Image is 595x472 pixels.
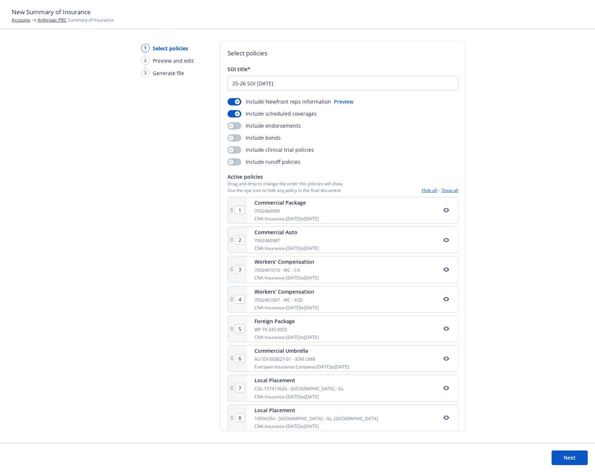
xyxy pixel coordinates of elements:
[141,44,150,53] div: 1
[254,394,344,400] div: CNA Insurance - [DATE] to [DATE]
[422,187,458,193] div: -
[227,49,458,58] h2: Select policies
[254,364,349,370] div: Everspan Insurance Company - [DATE] to [DATE]
[254,216,319,222] div: CNA Insurance - [DATE] to [DATE]
[254,406,378,414] div: Local Placement
[227,227,458,253] div: Commercial Auto7092460987CNA Insurance-[DATE]to[DATE]
[254,305,319,311] div: CNA Insurance - [DATE] to [DATE]
[254,258,319,266] div: Workers' Compensation
[254,288,319,295] div: Workers' Compensation
[153,45,188,52] span: Select policies
[227,158,300,166] div: Include runoff policies
[227,256,458,283] div: Workers' Compensation7092461010 - WC - CACNA Insurance-[DATE]to[DATE]
[254,386,344,392] div: CGL 737413626 - [GEOGRAPHIC_DATA] - GL
[227,98,331,105] div: Include Newfront reps information
[227,122,301,129] div: Include endorsements
[254,297,319,303] div: 7092461007 - WC - AOS
[254,317,319,325] div: Foreign Package
[227,146,314,154] div: Include clinical trial policies
[254,245,319,251] div: CNA Insurance - [DATE] to [DATE]
[254,423,378,429] div: CNA Insurance - [DATE] to [DATE]
[254,267,319,273] div: 7092461010 - WC - CA
[227,345,458,372] div: Commercial UmbrellaAU1EII-000827-01 - $5M UMBEverspan Insurance Company-[DATE]to[DATE]
[254,415,378,422] div: 10594254 - [GEOGRAPHIC_DATA] - GL, [GEOGRAPHIC_DATA]
[254,228,319,236] div: Commercial Auto
[227,110,317,117] div: Include scheduled coverages
[141,56,150,65] div: 2
[227,66,250,73] span: SOI title*
[254,275,319,281] div: CNA Insurance - [DATE] to [DATE]
[422,187,437,193] button: Hide all
[227,173,343,181] span: Active policies
[334,98,353,105] button: Preview
[227,316,458,342] div: Foreign PackageWP 79 245 0055CNA Insurance-[DATE]to[DATE]
[254,208,319,214] div: 7092460990
[227,197,458,224] div: Commercial Package7092460990CNA Insurance-[DATE]to[DATE]
[141,69,150,77] div: 3
[254,347,349,355] div: Commercial Umbrella
[254,199,319,206] div: Commercial Package
[227,375,458,401] div: Local PlacementCGL 737413626 - [GEOGRAPHIC_DATA] - GLCNA Insurance-[DATE]to[DATE]
[254,334,319,340] div: CNA Insurance - [DATE] to [DATE]
[38,17,114,23] span: Summary of Insurance
[227,286,458,313] div: Workers' Compensation7092461007 - WC - AOSCNA Insurance-[DATE]to[DATE]
[153,57,194,65] span: Preview and edit
[227,405,458,431] div: Local Placement10594254 - [GEOGRAPHIC_DATA] - GL, [GEOGRAPHIC_DATA]CNA Insurance-[DATE]to[DATE]
[227,181,343,193] span: Drag and drop to change the order this policies will show. Use the eye icon to hide any policy in...
[153,69,184,77] span: Generate file
[552,450,588,465] button: Next
[228,76,458,90] input: Enter a title
[254,376,344,384] div: Local Placement
[254,356,349,362] div: AU1EII-000827-01 - $5M UMB
[12,17,30,23] a: Accounts
[38,17,67,23] a: Anthropic PBC
[254,237,319,244] div: 7092460987
[227,134,281,142] div: Include bonds
[254,326,319,333] div: WP 79 245 0055
[442,187,458,193] button: Show all
[12,7,583,17] h1: New Summary of Insurance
